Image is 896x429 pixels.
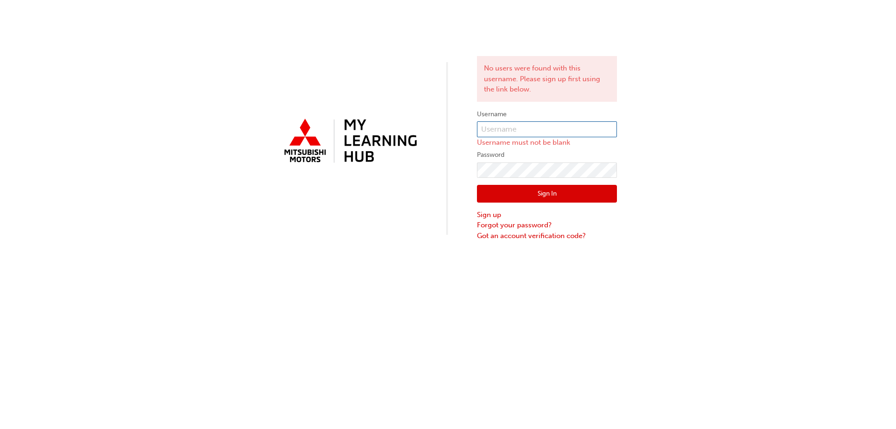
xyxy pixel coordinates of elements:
div: No users were found with this username. Please sign up first using the link below. [477,56,617,102]
a: Forgot your password? [477,220,617,231]
a: Sign up [477,210,617,220]
button: Sign In [477,185,617,203]
label: Username [477,109,617,120]
a: Got an account verification code? [477,231,617,241]
input: Username [477,121,617,137]
label: Password [477,149,617,161]
img: mmal [279,115,419,168]
p: Username must not be blank [477,137,617,148]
